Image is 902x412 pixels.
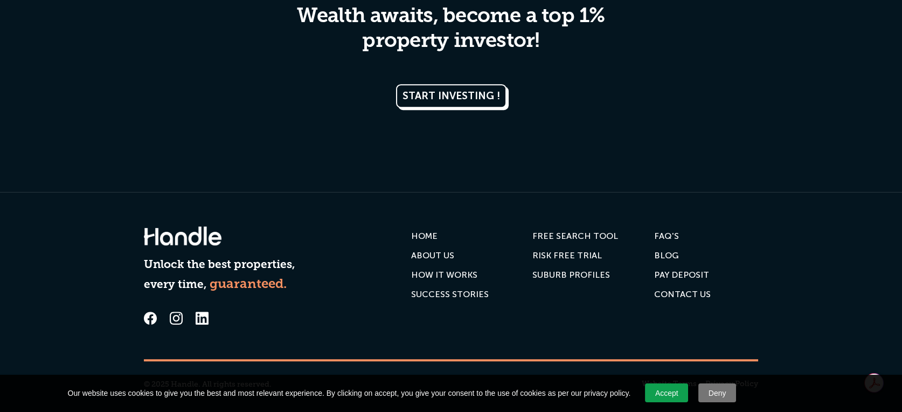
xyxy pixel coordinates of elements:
[68,388,631,399] span: Our website uses cookies to give you the best and most relevant experience. By clicking on accept...
[532,270,610,280] div: SUBURB PROFILES
[411,270,477,280] div: HOW IT WORKS
[297,6,605,52] span: Wealth awaits, become a top 1% property investor!
[411,289,489,300] div: SUCCESS STORIES
[411,246,454,265] a: ABOUT US
[396,84,506,108] a: START INVESTING !
[411,231,438,242] div: HOME
[654,265,709,285] a: PAY DEPOSIT
[654,285,711,304] a: Contact us
[144,259,295,290] strong: Unlock the best properties, every time,
[645,383,688,402] a: Accept
[532,250,602,261] div: RISK FREE TRIAL
[532,231,618,242] div: FREE SEARCH TOOL
[654,226,679,246] a: FAQ'S
[210,278,287,291] strong: guaranteed.
[411,285,489,304] a: SUCCESS STORIES
[411,250,454,261] div: ABOUT US
[654,289,711,300] div: Contact us
[698,383,736,402] a: Deny
[411,265,477,285] a: HOW IT WORKS
[654,270,709,280] div: PAY DEPOSIT
[532,265,610,285] a: SUBURB PROFILES
[654,250,679,261] div: Blog
[532,246,602,265] a: RISK FREE TRIAL
[654,246,679,265] a: Blog
[411,226,438,246] a: HOME
[532,226,618,246] a: FREE SEARCH TOOL
[654,231,679,242] div: FAQ'S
